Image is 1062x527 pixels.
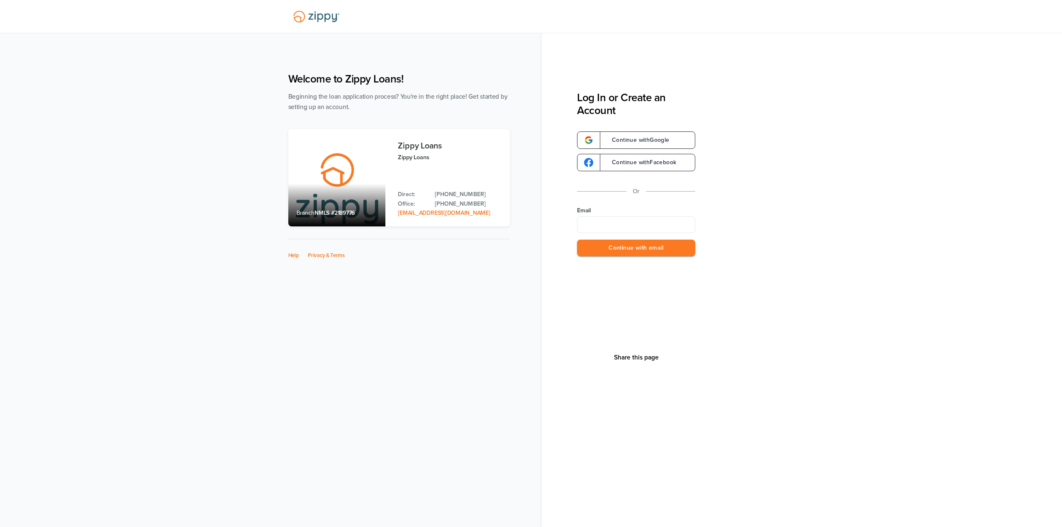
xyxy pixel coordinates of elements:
[604,160,676,165] span: Continue with Facebook
[435,199,501,209] a: Office Phone: 512-975-2947
[288,252,299,259] a: Help
[604,137,670,143] span: Continue with Google
[398,190,426,199] p: Direct:
[288,73,510,85] h1: Welcome to Zippy Loans!
[633,186,640,197] p: Or
[398,153,501,162] p: Zippy Loans
[398,199,426,209] p: Office:
[577,91,695,117] h3: Log In or Create an Account
[308,252,345,259] a: Privacy & Terms
[288,7,344,26] img: Lender Logo
[314,209,355,216] span: NMLS #2189776
[611,353,661,362] button: Share This Page
[584,158,593,167] img: google-logo
[577,240,695,257] button: Continue with email
[584,136,593,145] img: google-logo
[435,190,501,199] a: Direct Phone: 512-975-2947
[297,209,315,216] span: Branch
[577,206,695,215] label: Email
[577,216,695,233] input: Email Address
[398,141,501,151] h3: Zippy Loans
[288,93,508,111] span: Beginning the loan application process? You're in the right place! Get started by setting up an a...
[577,131,695,149] a: google-logoContinue withGoogle
[577,154,695,171] a: google-logoContinue withFacebook
[398,209,490,216] a: Email Address: zippyguide@zippymh.com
